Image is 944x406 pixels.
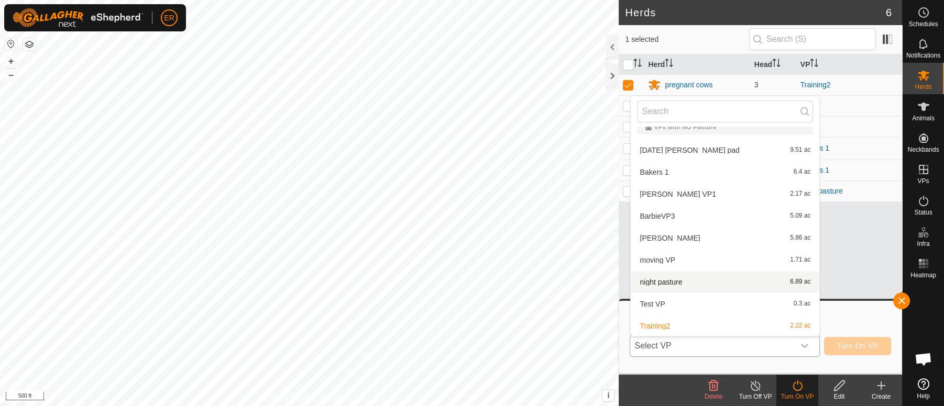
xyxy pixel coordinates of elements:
[640,278,682,286] span: night pasture
[910,272,936,278] span: Heatmap
[640,146,739,154] span: [DATE] [PERSON_NAME] pad
[800,166,829,174] a: Bakers 1
[5,38,17,50] button: Reset Map
[320,392,350,402] a: Contact Us
[794,168,811,176] span: 6.4 ac
[631,140,819,161] li: 2025-08-16 Barber pad
[917,393,930,399] span: Help
[800,81,831,89] a: Training2
[640,212,675,220] span: BarbieVP3
[602,390,614,401] button: i
[800,187,843,195] a: night pasture
[818,392,860,401] div: Edit
[790,190,810,198] span: 2.17 ac
[268,392,308,402] a: Privacy Policy
[607,391,609,400] span: i
[790,256,810,264] span: 1.71 ac
[631,206,819,227] li: BarbieVP3
[794,335,815,356] div: dropdown trigger
[640,234,700,242] span: [PERSON_NAME]
[630,335,794,356] span: Select VP
[750,54,796,75] th: Head
[644,54,750,75] th: Herd
[796,116,902,137] td: -
[625,34,749,45] span: 1 selected
[903,374,944,403] a: Help
[631,272,819,292] li: night pasture
[790,278,810,286] span: 6.89 ac
[908,21,938,27] span: Schedules
[790,234,810,242] span: 5.86 ac
[776,392,818,401] div: Turn On VP
[824,337,891,355] button: Turn On VP
[907,146,939,153] span: Neckbands
[631,250,819,270] li: moving VP
[860,392,902,401] div: Create
[917,241,929,247] span: Infra
[837,342,878,350] span: Turn On VP
[790,322,810,330] span: 2.22 ac
[665,80,712,91] div: pregnant cows
[906,52,940,59] span: Notifications
[915,84,931,90] span: Herds
[13,8,144,27] img: Gallagher Logo
[640,256,675,264] span: moving VP
[749,28,876,50] input: Search (S)
[631,184,819,205] li: Barber VP1
[914,209,932,216] span: Status
[640,300,665,308] span: Test VP
[631,294,819,314] li: Test VP
[625,6,885,19] h2: Herds
[810,60,818,69] p-sorticon: Activate to sort
[5,55,17,67] button: +
[5,69,17,81] button: –
[734,392,776,401] div: Turn Off VP
[912,115,935,121] span: Animals
[772,60,781,69] p-sorticon: Activate to sort
[908,343,939,375] div: Open chat
[790,212,810,220] span: 5.09 ac
[631,162,819,183] li: Bakers 1
[917,178,929,184] span: VPs
[790,146,810,154] span: 9.51 ac
[794,300,811,308] span: 0.3 ac
[631,228,819,249] li: Moisey's
[633,60,642,69] p-sorticon: Activate to sort
[645,124,805,130] div: VPs with NO Pasture
[705,393,723,400] span: Delete
[665,60,673,69] p-sorticon: Activate to sort
[23,38,36,51] button: Map Layers
[637,100,813,122] input: Search
[640,322,670,330] span: Training2
[640,190,716,198] span: [PERSON_NAME] VP1
[631,315,819,336] li: Training2
[796,54,902,75] th: VP
[800,144,829,152] a: Bakers 1
[886,5,892,20] span: 6
[754,81,759,89] span: 3
[640,168,668,176] span: Bakers 1
[164,13,174,24] span: ER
